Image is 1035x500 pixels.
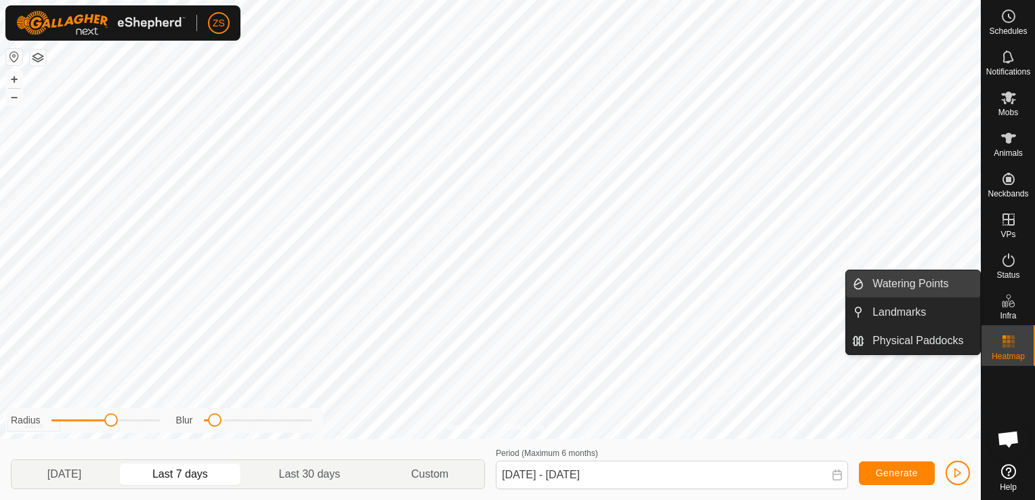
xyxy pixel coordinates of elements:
span: Notifications [986,68,1030,76]
button: + [6,71,22,87]
button: Generate [859,461,935,485]
span: Last 30 days [279,466,341,482]
span: Neckbands [988,190,1028,198]
span: Infra [1000,312,1016,320]
li: Landmarks [846,299,980,326]
a: Contact Us [504,421,544,434]
button: Reset Map [6,49,22,65]
span: Watering Points [872,276,948,292]
span: ZS [213,16,225,30]
span: [DATE] [47,466,81,482]
label: Period (Maximum 6 months) [496,449,598,458]
span: Animals [994,149,1023,157]
span: Schedules [989,27,1027,35]
span: Last 7 days [152,466,208,482]
a: Physical Paddocks [864,327,980,354]
span: Physical Paddocks [872,333,963,349]
li: Watering Points [846,270,980,297]
a: Landmarks [864,299,980,326]
a: Privacy Policy [437,421,488,434]
a: Help [981,459,1035,497]
span: Heatmap [992,352,1025,360]
img: Gallagher Logo [16,11,186,35]
button: Map Layers [30,49,46,66]
a: Watering Points [864,270,980,297]
label: Blur [176,413,193,428]
span: Custom [411,466,448,482]
button: – [6,89,22,105]
span: Generate [876,467,918,478]
span: Mobs [998,108,1018,117]
span: Landmarks [872,304,926,320]
span: Help [1000,483,1017,491]
label: Radius [11,413,41,428]
span: VPs [1000,230,1015,238]
span: Status [996,271,1019,279]
div: Open chat [988,419,1029,459]
li: Physical Paddocks [846,327,980,354]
